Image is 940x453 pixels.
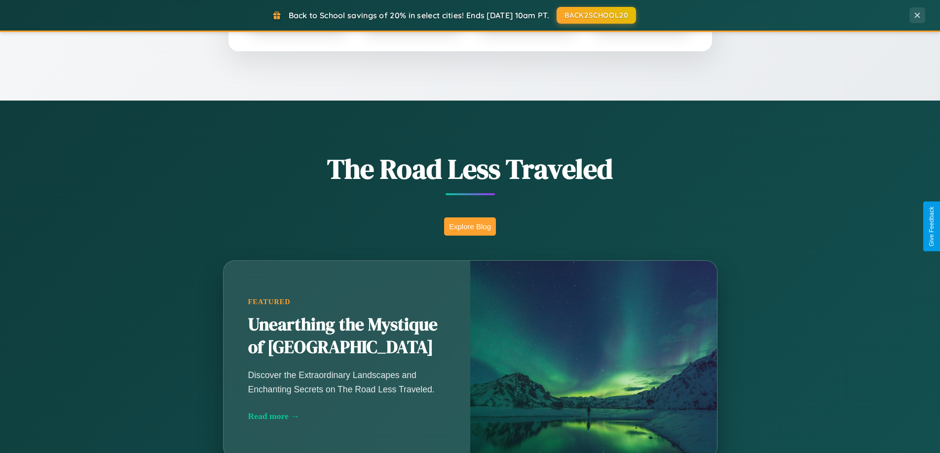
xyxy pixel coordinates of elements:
[928,207,935,246] div: Give Feedback
[174,150,766,188] h1: The Road Less Traveled
[289,10,549,20] span: Back to School savings of 20% in select cities! Ends [DATE] 10am PT.
[444,217,496,236] button: Explore Blog
[248,298,446,306] div: Featured
[557,7,636,24] button: BACK2SCHOOL20
[248,314,446,359] h2: Unearthing the Mystique of [GEOGRAPHIC_DATA]
[248,368,446,396] p: Discover the Extraordinary Landscapes and Enchanting Secrets on The Road Less Traveled.
[248,411,446,421] div: Read more →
